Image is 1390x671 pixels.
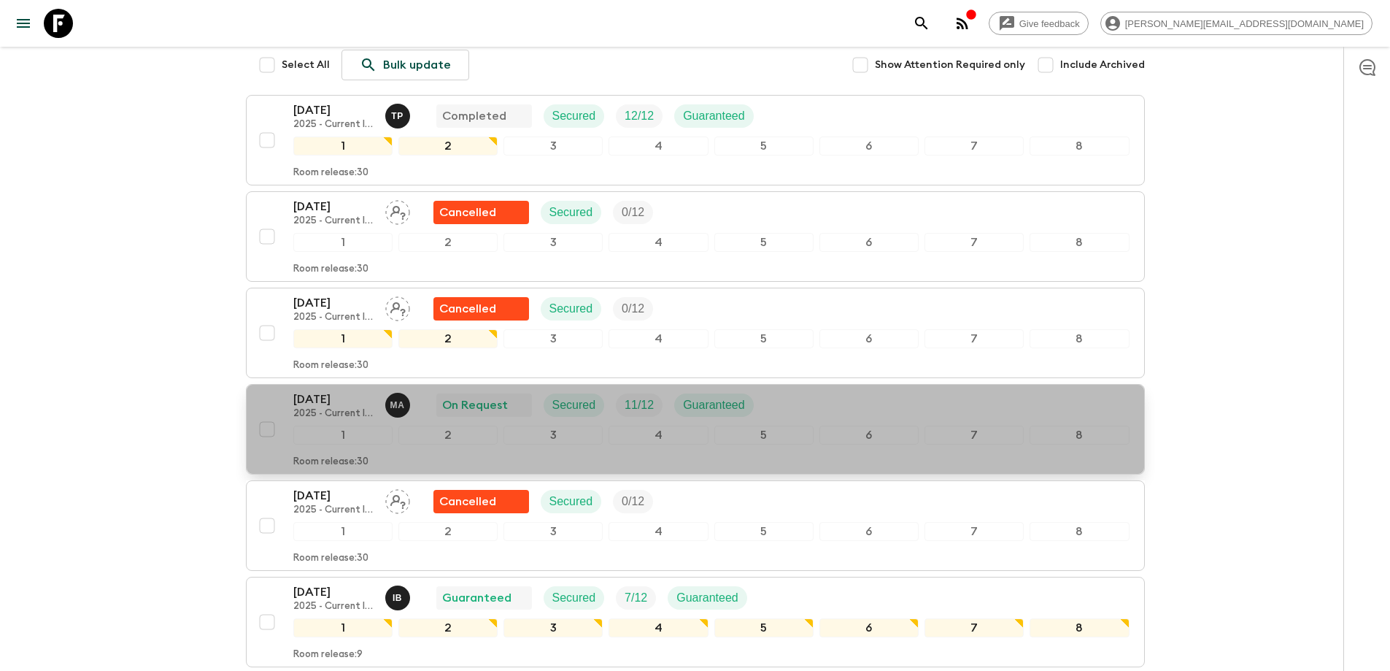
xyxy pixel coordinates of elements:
p: [DATE] [293,101,374,119]
p: [DATE] [293,198,374,215]
div: 1 [293,329,393,348]
div: 7 [924,329,1024,348]
div: 4 [609,137,708,156]
span: Assign pack leader [385,204,410,216]
div: 5 [714,329,814,348]
div: 7 [924,426,1024,445]
span: Tomislav Petrović [385,108,413,120]
div: Flash Pack cancellation [433,297,529,321]
div: Trip Fill [613,490,653,513]
button: menu [9,9,38,38]
div: 3 [503,426,603,445]
p: 2025 - Current Itinerary [293,119,374,131]
p: Secured [549,493,593,510]
div: 3 [503,618,603,637]
p: Completed [442,107,506,125]
p: Guaranteed [683,107,745,125]
span: [PERSON_NAME][EMAIL_ADDRESS][DOMAIN_NAME] [1117,18,1372,29]
div: Secured [544,586,605,610]
p: Room release: 30 [293,360,368,372]
button: search adventures [907,9,936,38]
p: [DATE] [293,583,374,601]
p: Room release: 9 [293,649,363,661]
div: 8 [1030,233,1129,252]
button: [DATE]2025 - Current ItineraryTomislav PetrovićCompletedSecuredTrip FillGuaranteed12345678Room re... [246,95,1145,185]
button: [DATE]2025 - Current ItineraryAssign pack leaderFlash Pack cancellationSecuredTrip Fill12345678Ro... [246,480,1145,571]
p: Secured [552,107,596,125]
div: 6 [819,233,919,252]
div: 5 [714,522,814,541]
div: 8 [1030,137,1129,156]
p: Guaranteed [676,589,738,607]
div: 2 [398,522,498,541]
div: 8 [1030,522,1129,541]
p: Cancelled [439,493,496,510]
div: 4 [609,329,708,348]
div: 7 [924,618,1024,637]
div: 6 [819,137,919,156]
div: 2 [398,329,498,348]
div: 7 [924,137,1024,156]
p: 7 / 12 [625,589,647,607]
div: 1 [293,233,393,252]
div: 4 [609,618,708,637]
div: 8 [1030,618,1129,637]
p: [DATE] [293,294,374,312]
div: 5 [714,137,814,156]
p: [DATE] [293,487,374,505]
div: 2 [398,426,498,445]
div: Trip Fill [613,297,653,321]
div: 3 [503,522,603,541]
div: 8 [1030,426,1129,445]
p: Room release: 30 [293,553,368,564]
p: 0 / 12 [622,493,644,510]
p: 0 / 12 [622,204,644,221]
p: Bulk update [383,56,451,74]
p: 11 / 12 [625,396,654,414]
div: 5 [714,618,814,637]
div: [PERSON_NAME][EMAIL_ADDRESS][DOMAIN_NAME] [1100,12,1372,35]
p: Room release: 30 [293,264,368,275]
p: 2025 - Current Itinerary [293,505,374,516]
div: 7 [924,522,1024,541]
span: Ivica Burić [385,590,413,602]
div: 6 [819,426,919,445]
div: Secured [544,104,605,128]
div: Flash Pack cancellation [433,201,529,224]
div: 5 [714,426,814,445]
button: [DATE]2025 - Current ItineraryIvica BurićGuaranteedSecuredTrip FillGuaranteed12345678Room release:9 [246,577,1145,667]
span: Margareta Andrea Vrkljan [385,397,413,409]
div: 3 [503,233,603,252]
p: [DATE] [293,391,374,408]
p: Secured [549,204,593,221]
div: 3 [503,329,603,348]
p: M A [390,399,405,411]
div: Secured [541,490,602,513]
p: Room release: 30 [293,456,368,468]
div: 4 [609,233,708,252]
div: Secured [544,394,605,417]
span: Assign pack leader [385,494,410,505]
p: 2025 - Current Itinerary [293,215,374,227]
div: 2 [398,137,498,156]
div: Secured [541,201,602,224]
p: 2025 - Current Itinerary [293,312,374,323]
p: I B [393,592,402,604]
div: 7 [924,233,1024,252]
p: 2025 - Current Itinerary [293,408,374,420]
div: Trip Fill [616,104,663,128]
button: [DATE]2025 - Current ItineraryAssign pack leaderFlash Pack cancellationSecuredTrip Fill12345678Ro... [246,288,1145,378]
p: Guaranteed [683,396,745,414]
div: 6 [819,618,919,637]
p: Secured [552,396,596,414]
a: Bulk update [341,50,469,80]
div: 1 [293,426,393,445]
div: 1 [293,522,393,541]
p: Room release: 30 [293,167,368,179]
button: [DATE]2025 - Current ItineraryAssign pack leaderFlash Pack cancellationSecuredTrip Fill12345678Ro... [246,191,1145,282]
a: Give feedback [989,12,1089,35]
p: Guaranteed [442,589,511,607]
div: 6 [819,522,919,541]
span: Include Archived [1060,58,1145,72]
div: Trip Fill [616,394,663,417]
